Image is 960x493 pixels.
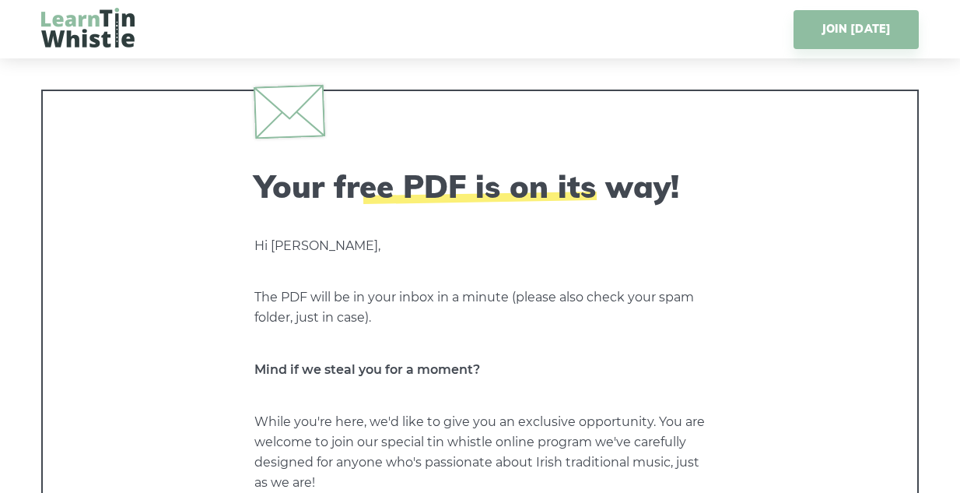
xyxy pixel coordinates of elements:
[41,8,135,48] img: LearnTinWhistle.com
[254,236,706,256] p: Hi [PERSON_NAME],
[254,167,706,205] h2: Your free PDF is on its way!
[254,287,706,328] p: The PDF will be in your inbox in a minute (please also check your spam folder, just in case).
[254,84,325,139] img: envelope.svg
[254,412,706,493] p: While you're here, we'd like to give you an exclusive opportunity. You are welcome to join our sp...
[254,362,480,377] strong: Mind if we steal you for a moment?
[794,10,919,49] a: JOIN [DATE]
